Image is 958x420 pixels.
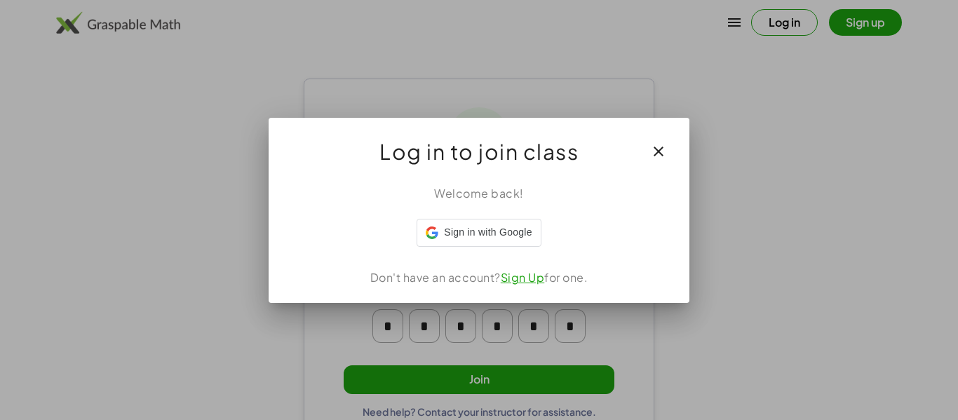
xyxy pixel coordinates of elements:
span: Sign in with Google [444,225,532,240]
div: Don't have an account? for one. [285,269,673,286]
a: Sign Up [501,270,545,285]
div: Sign in with Google [417,219,541,247]
div: Welcome back! [285,185,673,202]
span: Log in to join class [379,135,579,168]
